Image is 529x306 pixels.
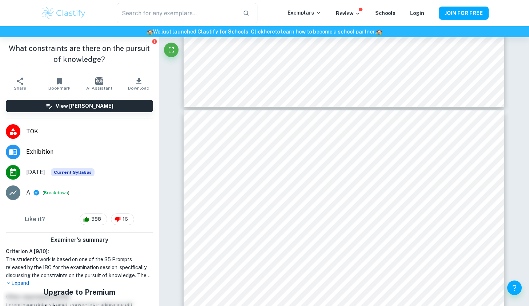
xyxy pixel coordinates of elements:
[56,102,113,110] h6: View [PERSON_NAME]
[43,189,69,196] span: ( )
[119,74,159,94] button: Download
[507,280,522,295] button: Help and Feedback
[152,39,157,44] button: Report issue
[6,43,153,65] h1: What constraints are there on the pursuit of knowledge?
[40,74,79,94] button: Bookmark
[6,279,153,287] p: Expand
[26,188,30,197] p: A
[95,77,103,85] img: AI Assistant
[119,216,132,223] span: 16
[375,10,396,16] a: Schools
[111,213,134,225] div: 16
[14,86,26,91] span: Share
[6,255,153,279] h1: The student’s work is based on one of the 35 Prompts released by the IBO for the examination sess...
[336,9,361,17] p: Review
[26,168,45,177] span: [DATE]
[117,3,237,23] input: Search for any exemplars...
[44,189,68,196] button: Breakdown
[80,213,107,225] div: 388
[6,100,153,112] button: View [PERSON_NAME]
[410,10,424,16] a: Login
[26,148,153,156] span: Exhibition
[3,236,156,244] h6: Examiner's summary
[87,216,105,223] span: 388
[164,43,179,57] button: Fullscreen
[376,29,382,35] span: 🏫
[288,9,321,17] p: Exemplars
[264,29,275,35] a: here
[1,28,528,36] h6: We just launched Clastify for Schools. Click to learn how to become a school partner.
[25,215,45,224] h6: Like it?
[29,287,130,298] h5: Upgrade to Premium
[41,6,87,20] img: Clastify logo
[128,86,149,91] span: Download
[48,86,71,91] span: Bookmark
[86,86,112,91] span: AI Assistant
[51,168,95,176] span: Current Syllabus
[147,29,153,35] span: 🏫
[6,247,153,255] h6: Criterion A [ 9 / 10 ]:
[439,7,489,20] button: JOIN FOR FREE
[26,127,153,136] span: TOK
[51,168,95,176] div: This exemplar is based on the current syllabus. Feel free to refer to it for inspiration/ideas wh...
[79,74,119,94] button: AI Assistant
